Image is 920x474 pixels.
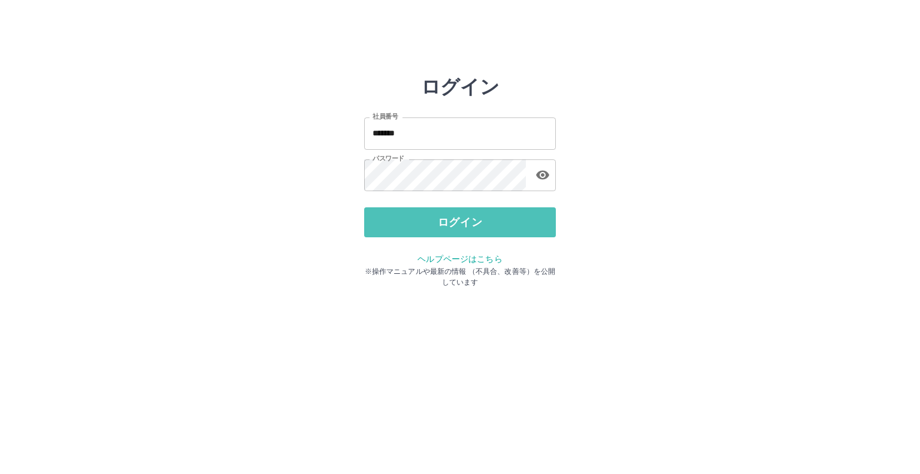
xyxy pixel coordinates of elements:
p: ※操作マニュアルや最新の情報 （不具合、改善等）を公開しています [364,266,556,288]
h2: ログイン [421,76,500,98]
label: 社員番号 [373,112,398,121]
label: パスワード [373,154,404,163]
button: ログイン [364,207,556,237]
a: ヘルプページはこちら [417,254,502,264]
